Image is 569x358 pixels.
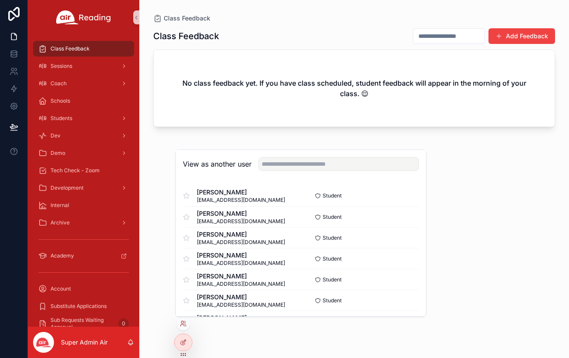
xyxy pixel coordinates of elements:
span: Academy [51,252,74,259]
span: [EMAIL_ADDRESS][DOMAIN_NAME] [197,218,285,225]
h2: No class feedback yet. If you have class scheduled, student feedback will appear in the morning o... [182,78,527,99]
span: [EMAIL_ADDRESS][DOMAIN_NAME] [197,239,285,246]
span: Coach [51,80,67,87]
a: Internal [33,197,134,213]
span: Tech Check - Zoom [51,167,100,174]
a: Development [33,180,134,196]
a: Coach [33,76,134,91]
span: Class Feedback [164,14,210,23]
div: scrollable content [28,35,139,327]
span: Account [51,285,71,292]
a: Archive [33,215,134,231]
a: Demo [33,145,134,161]
span: Students [51,115,72,122]
span: [EMAIL_ADDRESS][DOMAIN_NAME] [197,281,285,288]
span: [EMAIL_ADDRESS][DOMAIN_NAME] [197,260,285,267]
span: Internal [51,202,69,209]
img: App logo [56,10,111,24]
a: Substitute Applications [33,298,134,314]
span: [PERSON_NAME] [197,272,285,281]
span: Student [323,276,342,283]
div: 0 [118,318,129,329]
span: [PERSON_NAME] [197,251,285,260]
span: Substitute Applications [51,303,107,310]
span: Student [323,255,342,262]
h2: View as another user [183,159,252,169]
span: [EMAIL_ADDRESS][DOMAIN_NAME] [197,301,285,308]
span: Sub Requests Waiting Approval [51,317,115,331]
span: Class Feedback [51,45,90,52]
span: [EMAIL_ADDRESS][DOMAIN_NAME] [197,197,285,204]
span: Schools [51,97,70,104]
span: Demo [51,150,65,157]
a: Sessions [33,58,134,74]
a: Tech Check - Zoom [33,163,134,178]
span: Archive [51,219,70,226]
span: [PERSON_NAME] [197,230,285,239]
span: Student [323,214,342,221]
a: Account [33,281,134,297]
span: Development [51,184,84,191]
span: Student [323,297,342,304]
a: Class Feedback [33,41,134,57]
a: Students [33,110,134,126]
span: Dev [51,132,61,139]
a: Academy [33,248,134,264]
h1: Class Feedback [153,30,219,42]
span: [PERSON_NAME] [197,314,285,322]
a: Dev [33,128,134,144]
span: Student [323,192,342,199]
span: [PERSON_NAME] [197,209,285,218]
button: Add Feedback [488,28,555,44]
span: [PERSON_NAME] [197,293,285,301]
a: Schools [33,93,134,109]
a: Class Feedback [153,14,210,23]
span: Student [323,234,342,241]
p: Super Admin Air [61,338,108,347]
a: Sub Requests Waiting Approval0 [33,316,134,331]
span: Sessions [51,63,72,70]
span: [PERSON_NAME] [197,188,285,197]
